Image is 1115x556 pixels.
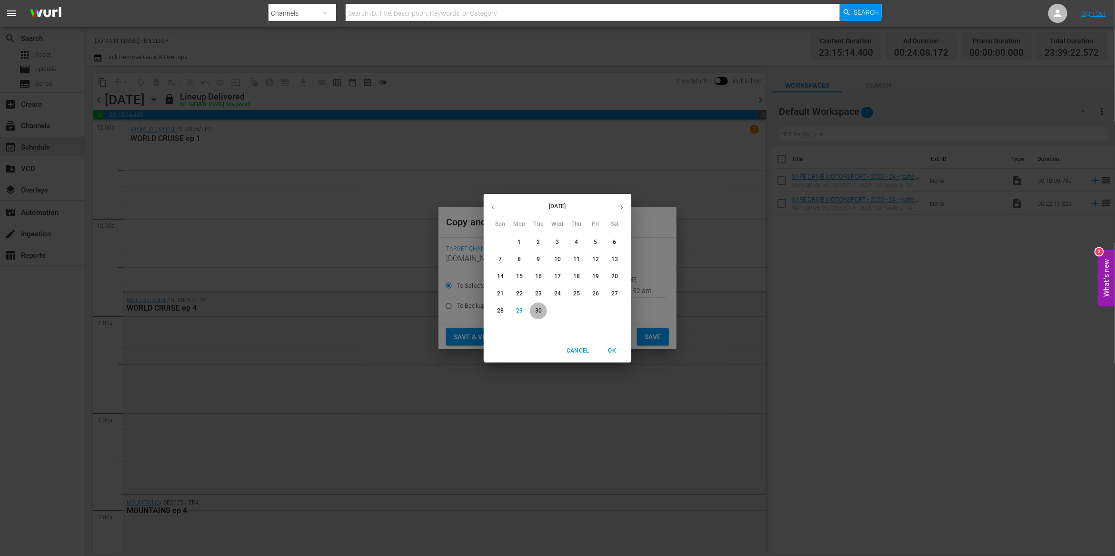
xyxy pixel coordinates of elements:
button: 1 [511,234,528,251]
div: 2 [1095,248,1103,255]
p: 2 [537,238,540,246]
p: 10 [554,255,561,263]
button: 21 [492,285,509,303]
button: 28 [492,303,509,320]
span: Tue [530,220,547,229]
button: 10 [549,251,566,268]
p: 4 [575,238,578,246]
img: ans4CAIJ8jUAAAAAAAAAAAAAAAAAAAAAAAAgQb4GAAAAAAAAAAAAAAAAAAAAAAAAJMjXAAAAAAAAAAAAAAAAAAAAAAAAgAT5G... [23,2,69,25]
button: 17 [549,268,566,285]
button: 16 [530,268,547,285]
button: 24 [549,285,566,303]
p: 29 [516,307,523,315]
button: 18 [568,268,585,285]
p: 9 [537,255,540,263]
p: 11 [573,255,580,263]
button: 6 [606,234,623,251]
p: 17 [554,273,561,281]
button: OK [597,343,627,359]
p: 27 [611,290,618,298]
button: 23 [530,285,547,303]
p: 12 [592,255,599,263]
button: 22 [511,285,528,303]
span: Thu [568,220,585,229]
span: Sun [492,220,509,229]
button: Open Feedback Widget [1098,250,1115,306]
p: 7 [498,255,502,263]
button: Cancel [563,343,593,359]
button: 7 [492,251,509,268]
span: Sat [606,220,623,229]
span: Mon [511,220,528,229]
span: Fri [587,220,604,229]
button: 26 [587,285,604,303]
p: 23 [535,290,542,298]
button: 2 [530,234,547,251]
button: 27 [606,285,623,303]
p: 8 [518,255,521,263]
p: 30 [535,307,542,315]
p: 1 [518,238,521,246]
p: 15 [516,273,523,281]
button: 20 [606,268,623,285]
button: 8 [511,251,528,268]
p: 6 [613,238,616,246]
button: 13 [606,251,623,268]
button: 25 [568,285,585,303]
button: 15 [511,268,528,285]
button: 3 [549,234,566,251]
span: OK [601,346,624,356]
p: 5 [594,238,597,246]
p: [DATE] [502,202,613,211]
button: 19 [587,268,604,285]
span: Wed [549,220,566,229]
p: 19 [592,273,599,281]
p: 3 [556,238,559,246]
button: 14 [492,268,509,285]
button: 12 [587,251,604,268]
p: 24 [554,290,561,298]
p: 13 [611,255,618,263]
button: 11 [568,251,585,268]
button: 29 [511,303,528,320]
p: 21 [497,290,504,298]
span: Cancel [567,346,589,356]
p: 25 [573,290,580,298]
a: Sign Out [1081,10,1106,17]
p: 20 [611,273,618,281]
button: 9 [530,251,547,268]
p: 18 [573,273,580,281]
p: 26 [592,290,599,298]
button: 5 [587,234,604,251]
p: 16 [535,273,542,281]
p: 22 [516,290,523,298]
p: 14 [497,273,504,281]
button: 4 [568,234,585,251]
p: 28 [497,307,504,315]
span: menu [6,8,17,19]
span: Search [854,4,879,21]
button: 30 [530,303,547,320]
